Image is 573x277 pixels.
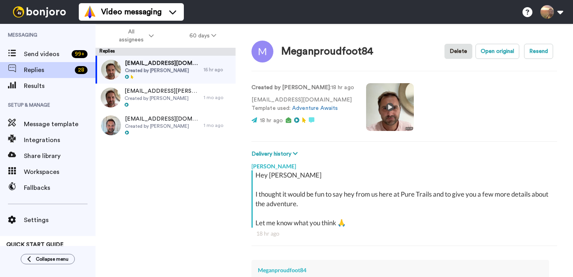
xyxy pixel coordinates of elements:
span: Created by [PERSON_NAME] [125,123,200,129]
div: 1 mo ago [204,94,232,101]
button: Delete [444,44,472,59]
div: 28 [75,66,88,74]
span: 18 hr ago [260,118,283,123]
span: Replies [24,65,72,75]
div: 99 + [72,50,88,58]
p: : 18 hr ago [251,84,354,92]
div: Meganproudfoot84 [281,46,373,57]
span: Workspaces [24,167,95,177]
img: Image of Meganproudfoot84 [251,41,273,62]
span: Settings [24,215,95,225]
span: Created by [PERSON_NAME] [125,67,200,74]
p: [EMAIL_ADDRESS][DOMAIN_NAME] Template used: [251,96,354,113]
a: [EMAIL_ADDRESS][DOMAIN_NAME]Created by [PERSON_NAME]15 hr ago [95,56,236,84]
img: 90e247a0-a007-4261-af97-852ac841e501-thumb.jpg [101,88,121,107]
div: Meganproudfoot84 [258,266,543,274]
div: Replies [95,48,236,56]
span: Video messaging [101,6,162,18]
a: [EMAIL_ADDRESS][DOMAIN_NAME]Created by [PERSON_NAME]1 mo ago [95,111,236,139]
span: Share library [24,151,95,161]
button: 60 days [172,29,234,43]
button: Resend [524,44,553,59]
span: [EMAIL_ADDRESS][DOMAIN_NAME] [125,115,200,123]
img: bj-logo-header-white.svg [10,6,69,18]
div: 18 hr ago [256,230,552,238]
button: Delivery history [251,150,300,158]
span: Collapse menu [36,256,68,262]
div: [PERSON_NAME] [251,158,557,170]
span: [EMAIL_ADDRESS][PERSON_NAME][DOMAIN_NAME] [125,87,200,95]
span: [EMAIL_ADDRESS][DOMAIN_NAME] [125,59,200,67]
button: All assignees [97,25,172,47]
span: All assignees [115,28,147,44]
span: QUICK START GUIDE [6,242,64,248]
span: Created by [PERSON_NAME] [125,95,200,101]
span: Fallbacks [24,183,95,193]
span: Integrations [24,135,95,145]
div: 1 mo ago [204,122,232,129]
strong: Created by [PERSON_NAME] [251,85,330,90]
img: vm-color.svg [84,6,96,18]
a: Adventure Awaits [292,105,338,111]
span: Send videos [24,49,68,59]
img: 59037d70-ad27-48ac-9e62-29f3c66fc0ed-thumb.jpg [101,60,121,80]
button: Open original [476,44,519,59]
img: 3edbd1dd-7005-4ed6-88bd-83da783b4fbe-thumb.jpg [101,115,121,135]
span: Results [24,81,95,91]
div: 15 hr ago [204,66,232,73]
div: Hey [PERSON_NAME] I thought it would be fun to say hey from us here at Pure Trails and to give yo... [255,170,555,228]
span: Message template [24,119,95,129]
button: Collapse menu [21,254,75,264]
a: [EMAIL_ADDRESS][PERSON_NAME][DOMAIN_NAME]Created by [PERSON_NAME]1 mo ago [95,84,236,111]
